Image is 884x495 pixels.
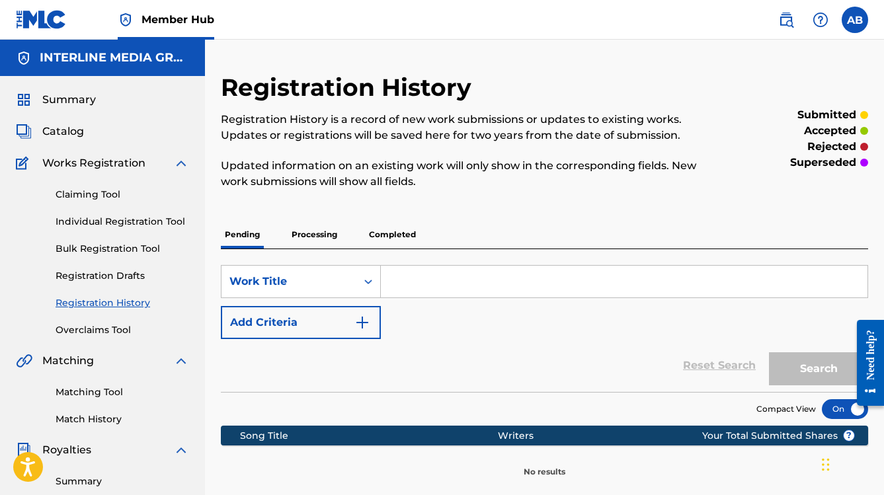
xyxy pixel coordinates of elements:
p: Registration History is a record of new work submissions or updates to existing works. Updates or... [221,112,719,143]
img: Royalties [16,442,32,458]
img: expand [173,353,189,369]
span: Your Total Submitted Shares [702,429,855,443]
span: ? [844,430,854,441]
img: Top Rightsholder [118,12,134,28]
button: Add Criteria [221,306,381,339]
form: Search Form [221,265,868,392]
span: Works Registration [42,155,145,171]
span: Summary [42,92,96,108]
span: Member Hub [141,12,214,27]
iframe: Chat Widget [818,432,884,495]
img: Matching [16,353,32,369]
span: Royalties [42,442,91,458]
p: Pending [221,221,264,248]
span: Compact View [756,403,816,415]
img: expand [173,155,189,171]
img: expand [173,442,189,458]
iframe: Resource Center [847,309,884,418]
p: submitted [797,107,856,123]
a: Overclaims Tool [56,323,189,337]
p: superseded [790,155,856,171]
a: SummarySummary [16,92,96,108]
span: Matching [42,353,94,369]
img: Works Registration [16,155,33,171]
div: Writers [498,429,744,443]
a: Matching Tool [56,385,189,399]
div: Help [807,7,834,33]
img: 9d2ae6d4665cec9f34b9.svg [354,315,370,330]
div: Song Title [240,429,498,443]
a: Bulk Registration Tool [56,242,189,256]
a: Summary [56,475,189,488]
p: No results [524,450,565,478]
p: Processing [288,221,341,248]
p: Updated information on an existing work will only show in the corresponding fields. New work subm... [221,158,719,190]
a: Registration History [56,296,189,310]
img: Accounts [16,50,32,66]
img: MLC Logo [16,10,67,29]
img: search [778,12,794,28]
a: Match History [56,412,189,426]
a: Registration Drafts [56,269,189,283]
a: CatalogCatalog [16,124,84,139]
div: User Menu [842,7,868,33]
div: Drag [822,445,830,484]
p: rejected [807,139,856,155]
img: Summary [16,92,32,108]
p: accepted [804,123,856,139]
span: Catalog [42,124,84,139]
h5: INTERLINE MEDIA GROUP LLC [40,50,189,65]
img: help [813,12,828,28]
h2: Registration History [221,73,478,102]
img: Catalog [16,124,32,139]
a: Public Search [773,7,799,33]
a: Individual Registration Tool [56,215,189,229]
p: Completed [365,221,420,248]
a: Claiming Tool [56,188,189,202]
div: Work Title [229,274,348,289]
